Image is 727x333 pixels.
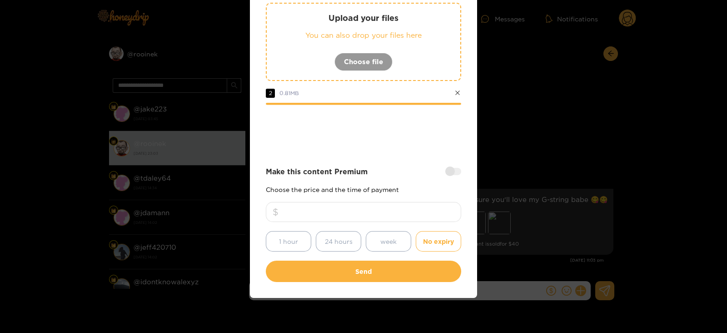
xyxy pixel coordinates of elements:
strong: Make this content Premium [266,166,368,177]
span: 0.81 MB [279,90,299,96]
button: week [366,231,411,252]
span: 24 hours [325,236,353,247]
p: You can also drop your files here [285,30,442,40]
button: No expiry [416,231,461,252]
span: week [380,236,397,247]
span: 2 [266,89,275,98]
button: 1 hour [266,231,311,252]
p: Upload your files [285,13,442,23]
button: Send [266,261,461,282]
button: Choose file [334,53,393,71]
span: No expiry [423,236,454,247]
span: 1 hour [279,236,298,247]
button: 24 hours [316,231,361,252]
p: Choose the price and the time of payment [266,186,461,193]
